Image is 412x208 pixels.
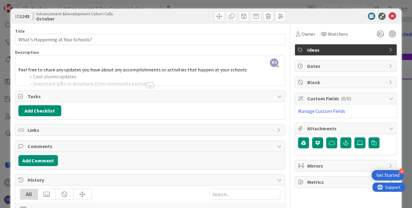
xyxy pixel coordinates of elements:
span: RJ [270,58,278,67]
span: Description [15,50,39,55]
b: 1243 [20,13,29,19]
span: Mirrors [307,162,386,169]
input: Search... [209,189,280,200]
span: Block [307,79,386,86]
span: ( 0/0 ) [341,95,351,102]
div: Get Started [376,172,399,178]
div: Open Get Started checklist, remaining modules: 4 [372,170,404,180]
a: Manage Custom Fields [298,108,345,114]
span: Attachments [307,125,386,132]
span: Support [13,1,28,8]
div: 4 [399,169,404,174]
span: History [28,176,274,184]
span: Dates [307,62,386,70]
span: Custom Fields [307,95,386,102]
span: Advancement &Development Cohort Calls [36,11,113,16]
label: Title [15,28,25,34]
span: Metrics [307,178,386,186]
div: All [20,189,38,199]
span: Ideas [307,46,386,54]
span: Owner [301,30,315,38]
span: Watchers [328,30,348,38]
button: Add Comment [18,155,58,166]
span: Links [28,126,274,134]
button: Add Checklist [18,105,61,116]
b: October [36,16,113,21]
span: Comments [28,143,274,150]
input: type card name here... [15,34,285,45]
span: ID [15,13,29,20]
span: Feel free to share any updates you have about any accomplishments or activities that happen at yo... [18,67,248,73]
span: Tasks [28,93,274,100]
